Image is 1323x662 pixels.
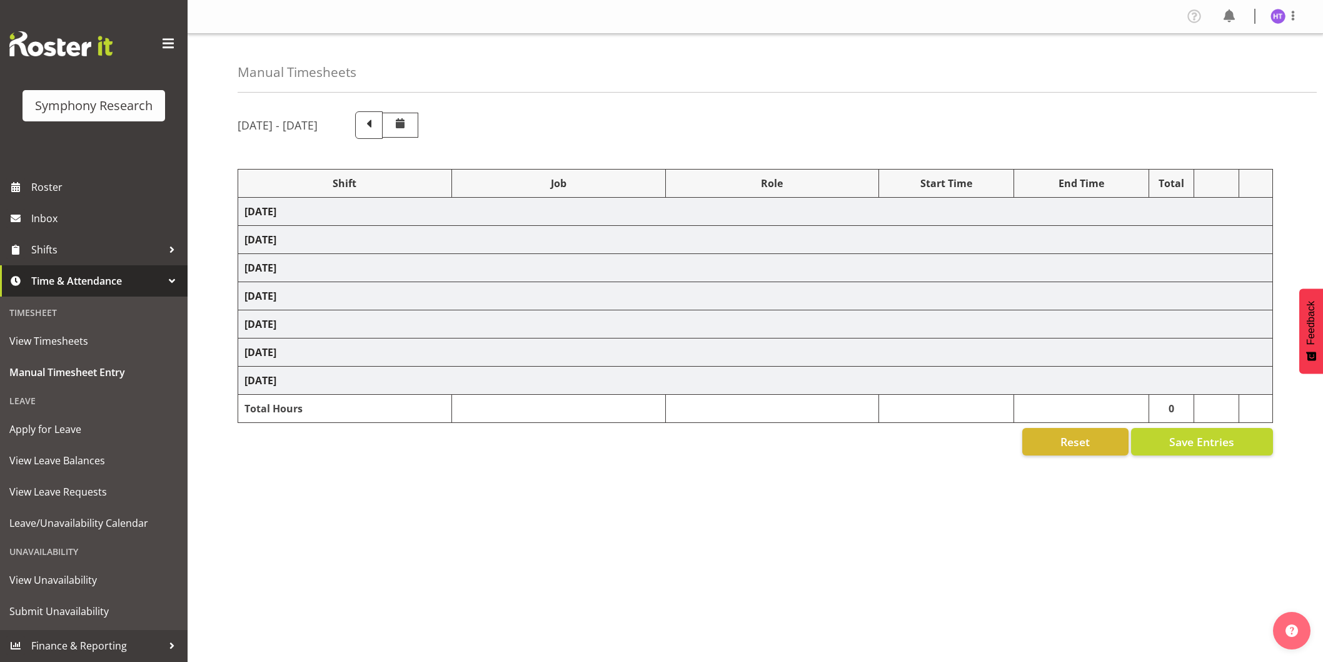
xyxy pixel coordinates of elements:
div: Symphony Research [35,96,153,115]
td: [DATE] [238,367,1273,395]
span: Save Entries [1169,434,1234,450]
span: Inbox [31,209,181,228]
span: View Unavailability [9,571,178,589]
img: Rosterit website logo [9,31,113,56]
span: Leave/Unavailability Calendar [9,514,178,532]
span: View Timesheets [9,332,178,350]
span: Reset [1060,434,1090,450]
img: hal-thomas1264.jpg [1270,9,1285,24]
a: View Unavailability [3,564,184,596]
span: Feedback [1305,301,1317,345]
a: Leave/Unavailability Calendar [3,507,184,539]
button: Feedback - Show survey [1299,288,1323,374]
span: Shifts [31,240,163,259]
div: Total [1155,176,1187,191]
td: Total Hours [238,395,452,423]
span: Apply for Leave [9,420,178,439]
span: View Leave Balances [9,451,178,470]
button: Save Entries [1131,428,1273,456]
span: Manual Timesheet Entry [9,363,178,382]
td: [DATE] [238,310,1273,339]
h4: Manual Timesheets [238,65,356,79]
h5: [DATE] - [DATE] [238,118,318,132]
div: Timesheet [3,300,184,325]
button: Reset [1022,428,1129,456]
div: Shift [244,176,445,191]
a: Submit Unavailability [3,596,184,627]
td: 0 [1149,395,1194,423]
img: help-xxl-2.png [1285,624,1298,637]
div: Start Time [885,176,1007,191]
div: End Time [1020,176,1142,191]
a: Apply for Leave [3,414,184,445]
a: Manual Timesheet Entry [3,357,184,388]
span: View Leave Requests [9,482,178,501]
td: [DATE] [238,198,1273,226]
span: Time & Attendance [31,272,163,290]
span: Roster [31,178,181,196]
div: Unavailability [3,539,184,564]
span: Finance & Reporting [31,636,163,655]
div: Leave [3,388,184,414]
td: [DATE] [238,339,1273,367]
span: Submit Unavailability [9,602,178,621]
a: View Timesheets [3,325,184,357]
td: [DATE] [238,226,1273,254]
div: Role [672,176,873,191]
div: Job [458,176,659,191]
td: [DATE] [238,282,1273,310]
td: [DATE] [238,254,1273,282]
a: View Leave Requests [3,476,184,507]
a: View Leave Balances [3,445,184,476]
